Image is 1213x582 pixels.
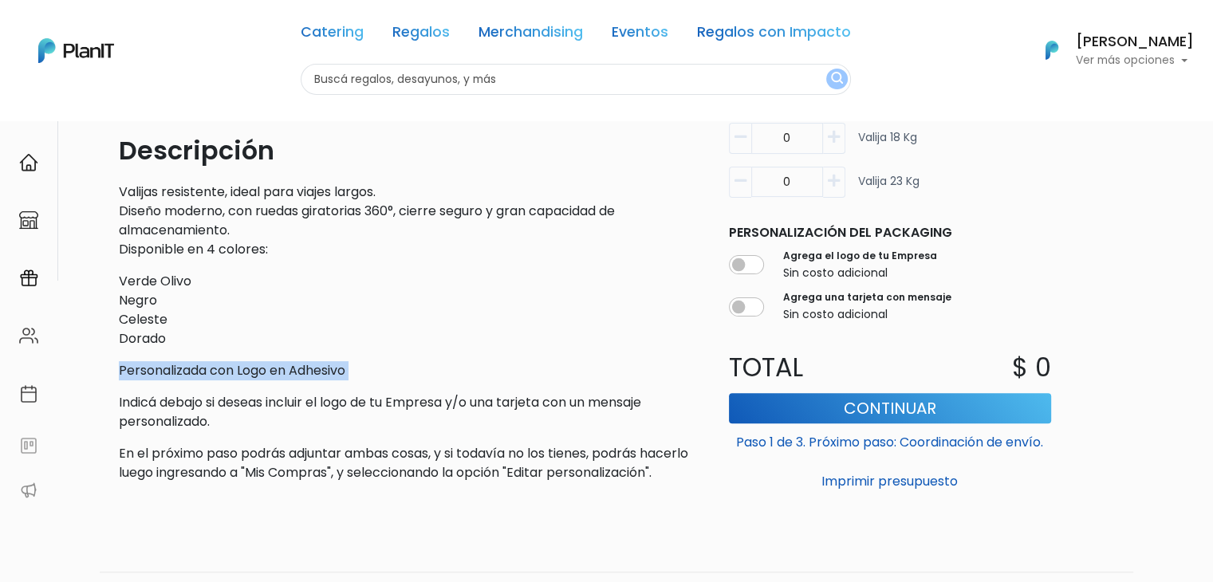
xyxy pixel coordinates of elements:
[119,361,697,380] p: Personalizada con Logo en Adhesivo
[19,269,38,288] img: campaigns-02234683943229c281be62815700db0a1741e53638e28bf9629b52c665b00959.svg
[729,393,1051,423] button: Continuar
[82,15,230,46] div: ¿Necesitás ayuda?
[479,26,583,45] a: Merchandising
[301,64,851,95] input: Buscá regalos, desayunos, y más
[38,38,114,63] img: PlanIt Logo
[19,153,38,172] img: home-e721727adea9d79c4d83392d1f703f7f8bce08238fde08b1acbfd93340b81755.svg
[392,26,450,45] a: Regalos
[783,306,951,323] p: Sin costo adicional
[19,326,38,345] img: people-662611757002400ad9ed0e3c099ab2801c6687ba6c219adb57efc949bc21e19d.svg
[1076,35,1194,49] h6: [PERSON_NAME]
[729,222,1051,242] p: Personalización del packaging
[1025,29,1194,71] button: PlanIt Logo [PERSON_NAME] Ver más opciones
[719,348,890,387] p: Total
[119,132,697,170] p: Descripción
[1076,55,1194,66] p: Ver más opciones
[729,427,1051,452] p: Paso 1 de 3. Próximo paso: Coordinación de envío.
[831,72,843,87] img: search_button-432b6d5273f82d61273b3651a40e1bd1b912527efae98b1b7a1b2c0702e16a8d.svg
[119,183,697,259] p: Valijas resistente, ideal para viajes largos. Diseño moderno, con ruedas giratorias 360°, cierre ...
[19,481,38,500] img: partners-52edf745621dab592f3b2c58e3bca9d71375a7ef29c3b500c9f145b62cc070d4.svg
[1012,348,1051,387] p: $ 0
[1034,33,1069,68] img: PlanIt Logo
[301,26,364,45] a: Catering
[783,264,937,281] p: Sin costo adicional
[729,468,1051,495] button: Imprimir presupuesto
[697,26,851,45] a: Regalos con Impacto
[783,290,951,305] label: Agrega una tarjeta con mensaje
[783,248,937,262] label: Agrega el logo de tu Empresa
[858,172,920,203] p: Valija 23 Kg
[19,210,38,230] img: marketplace-4ceaa7011d94191e9ded77b95e3339b90024bf715f7c57f8cf31f2d8c509eaba.svg
[612,26,668,45] a: Eventos
[858,129,917,160] p: Valija 18 Kg
[119,444,697,482] p: En el próximo paso podrás adjuntar ambas cosas, y si todavía no los tienes, podrás hacerlo luego ...
[19,384,38,403] img: calendar-87d922413cdce8b2cf7b7f5f62616a5cf9e4887200fb71536465627b3292af00.svg
[119,272,697,348] p: Verde Olivo Negro Celeste Dorado
[119,393,697,431] p: Indicá debajo si deseas incluir el logo de tu Empresa y/o una tarjeta con un mensaje personalizado.
[19,436,38,455] img: feedback-78b5a0c8f98aac82b08bfc38622c3050aee476f2c9584af64705fc4e61158814.svg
